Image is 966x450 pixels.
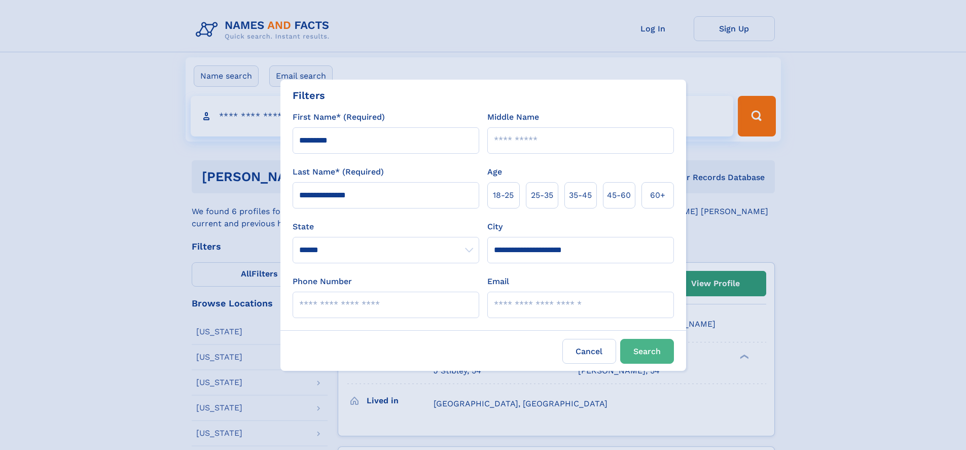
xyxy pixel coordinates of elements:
[650,189,665,201] span: 60+
[620,339,674,364] button: Search
[487,275,509,288] label: Email
[293,88,325,103] div: Filters
[569,189,592,201] span: 35‑45
[487,111,539,123] label: Middle Name
[293,275,352,288] label: Phone Number
[293,221,479,233] label: State
[562,339,616,364] label: Cancel
[531,189,553,201] span: 25‑35
[487,221,503,233] label: City
[293,166,384,178] label: Last Name* (Required)
[493,189,514,201] span: 18‑25
[607,189,631,201] span: 45‑60
[487,166,502,178] label: Age
[293,111,385,123] label: First Name* (Required)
